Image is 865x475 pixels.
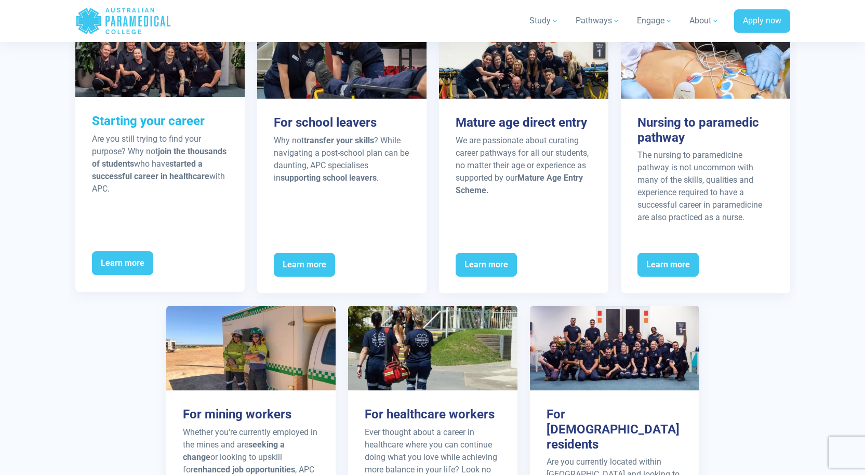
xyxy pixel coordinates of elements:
[257,14,427,99] img: Entry Pathways – School leavers
[365,407,501,422] h3: For healthcare workers
[92,114,228,129] h3: Starting your career
[257,14,427,293] a: For school leavers Why nottransfer your skills? While navigating a post-school plan can be daunti...
[92,146,227,169] strong: join the thousands of students
[456,173,583,195] strong: Mature Age Entry Scheme.
[92,251,153,275] span: Learn more
[274,115,410,130] h3: For school leavers
[637,115,774,145] h3: Nursing to paramedic pathway
[734,9,790,33] a: Apply now
[456,134,592,197] p: We are passionate about curating career pathways for all our students, no matter their age or exp...
[183,440,285,462] strong: seeking a change
[456,253,517,277] span: Learn more
[547,407,683,452] h3: For [DEMOGRAPHIC_DATA] residents
[523,6,565,35] a: Study
[348,306,517,390] img: Entry Pathways – Healthcare
[274,134,410,184] p: Why not ? While navigating a post-school plan can be daunting, APC specialises in .
[456,115,592,130] h3: Mature age direct entry
[621,14,790,99] img: Entry Pathways – Nursing
[281,173,377,183] strong: supporting school leavers
[75,12,245,97] img: Entry Pathways – Starting your career
[621,14,790,293] a: Nursing to paramedic pathway The nursing to paramedicine pathway is not uncommon with many of the...
[637,253,699,277] span: Learn more
[75,12,245,292] a: Starting your career Are you still trying to find your purpose? Why notjoin the thousands of stud...
[274,253,335,277] span: Learn more
[92,159,209,181] strong: started a successful career in healthcare
[92,133,228,195] p: Are you still trying to find your purpose? Why not who have with APC.
[637,149,774,224] p: The nursing to paramedicine pathway is not uncommon with many of the skills, qualities and experi...
[183,407,319,422] h3: For mining workers
[530,306,699,390] img: NZ Students
[304,135,374,145] strong: transfer your skills
[439,14,608,99] img: Entry Pathways – Mature Age Students
[683,6,726,35] a: About
[631,6,679,35] a: Engage
[193,465,295,474] strong: enhanced job opportunities
[569,6,627,35] a: Pathways
[75,4,171,38] a: Australian Paramedical College
[439,14,608,293] a: Mature age direct entry We are passionate about curating career pathways for all our students, no...
[166,306,336,390] img: Entry Pathways – Mining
